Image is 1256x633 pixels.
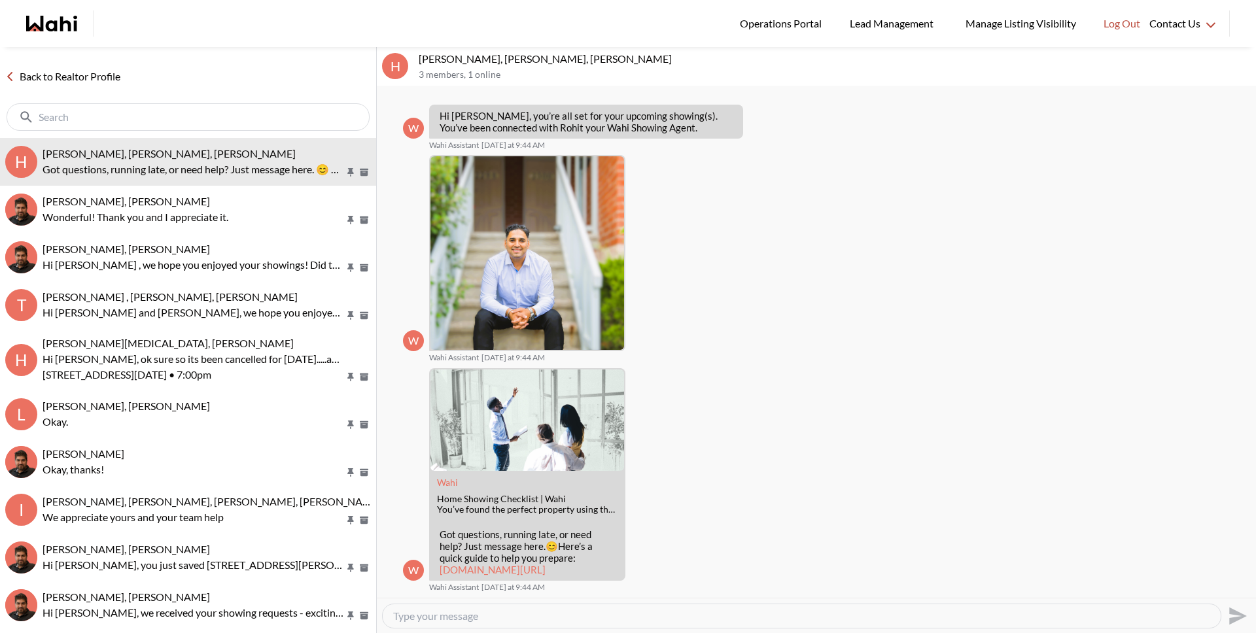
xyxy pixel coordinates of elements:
[43,447,124,460] span: [PERSON_NAME]
[5,494,37,526] div: I
[357,371,371,383] button: Archive
[5,289,37,321] div: T
[429,352,479,363] span: Wahi Assistant
[357,467,371,478] button: Archive
[357,515,371,526] button: Archive
[357,167,371,178] button: Archive
[345,467,357,478] button: Pin
[437,477,458,488] a: Attachment
[43,305,345,320] p: Hi [PERSON_NAME] and [PERSON_NAME], we hope you enjoyed your showings! Did the properties meet yo...
[5,541,37,573] div: Jeremy Turino, Faraz
[39,111,340,124] input: Search
[382,53,408,79] div: H
[43,590,210,603] span: [PERSON_NAME], [PERSON_NAME]
[43,557,345,573] p: Hi [PERSON_NAME], you just saved [STREET_ADDRESS][PERSON_NAME]. Would you like to book a showing ...
[419,52,1251,65] p: [PERSON_NAME], [PERSON_NAME], [PERSON_NAME]
[393,609,1210,623] textarea: Type your message
[429,140,479,150] span: Wahi Assistant
[43,414,345,430] p: Okay.
[357,262,371,273] button: Archive
[403,560,424,581] div: W
[345,515,357,526] button: Pin
[357,214,371,226] button: Archive
[403,118,424,139] div: W
[5,344,37,376] div: H
[345,610,357,621] button: Pin
[43,462,345,477] p: Okay, thanks!
[5,194,37,226] img: C
[43,367,345,383] p: [STREET_ADDRESS][DATE] • 7:00pm
[5,446,37,478] img: l
[430,369,624,471] img: Home Showing Checklist | Wahi
[43,243,210,255] span: [PERSON_NAME], [PERSON_NAME]
[481,352,545,363] time: 2025-10-06T13:44:33.673Z
[850,15,938,32] span: Lead Management
[546,540,558,552] span: 😊
[345,262,357,273] button: Pin
[5,146,37,178] div: H
[5,589,37,621] img: H
[43,509,345,525] p: We appreciate yours and your team help
[43,337,294,349] span: [PERSON_NAME][MEDICAL_DATA], [PERSON_NAME]
[345,562,357,573] button: Pin
[403,330,424,351] div: W
[5,446,37,478] div: liuhong chen, Faraz
[437,504,618,515] div: You’ve found the perfect property using the Wahi app. Now what? Book a showing instantly and foll...
[5,398,37,430] div: l
[43,400,210,412] span: [PERSON_NAME], [PERSON_NAME]
[43,351,345,367] p: Hi [PERSON_NAME], ok sure so its been cancelled for [DATE].....and its been re booked for [DATE]....
[43,162,345,177] p: Got questions, running late, or need help? Just message here. 😊 Here’s a quick guide to help you ...
[5,194,37,226] div: Caroline Madelar, Faraz
[357,562,371,573] button: Archive
[5,589,37,621] div: Heidy Jaeger, Faraz
[419,69,1251,80] p: 3 members , 1 online
[43,209,345,225] p: Wonderful! Thank you and I appreciate it.
[43,605,345,621] p: Hi [PERSON_NAME], we received your showing requests - exciting 🎉 . We will be in touch shortly.
[345,371,357,383] button: Pin
[26,16,77,31] a: Wahi homepage
[430,156,624,350] img: 7de20916e0a61c51.jpeg
[5,241,37,273] img: S
[345,419,357,430] button: Pin
[357,610,371,621] button: Archive
[429,582,479,592] span: Wahi Assistant
[43,495,381,507] span: [PERSON_NAME], [PERSON_NAME], [PERSON_NAME], [PERSON_NAME]
[43,147,296,160] span: [PERSON_NAME], [PERSON_NAME], [PERSON_NAME]
[437,494,618,505] div: Home Showing Checklist | Wahi
[345,310,357,321] button: Pin
[43,543,210,555] span: [PERSON_NAME], [PERSON_NAME]
[43,195,210,207] span: [PERSON_NAME], [PERSON_NAME]
[357,310,371,321] button: Archive
[43,290,298,303] span: [PERSON_NAME] , [PERSON_NAME], [PERSON_NAME]
[5,541,37,573] img: J
[43,257,345,273] p: Hi [PERSON_NAME] , we hope you enjoyed your showings! Did the properties meet your criteria? What...
[962,15,1080,32] span: Manage Listing Visibility
[440,528,615,575] p: Got questions, running late, or need help? Just message here. Here’s a quick guide to help you pr...
[440,564,546,575] a: [DOMAIN_NAME][URL]
[440,110,733,133] p: Hi [PERSON_NAME], you’re all set for your upcoming showing(s). You’ve been connected with Rohit y...
[481,582,545,592] time: 2025-10-06T13:44:33.782Z
[1221,601,1251,630] button: Send
[1104,15,1140,32] span: Log Out
[740,15,826,32] span: Operations Portal
[481,140,545,150] time: 2025-10-06T13:44:32.777Z
[357,419,371,430] button: Archive
[345,167,357,178] button: Pin
[5,241,37,273] div: Souhel Bally, Faraz
[345,214,357,226] button: Pin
